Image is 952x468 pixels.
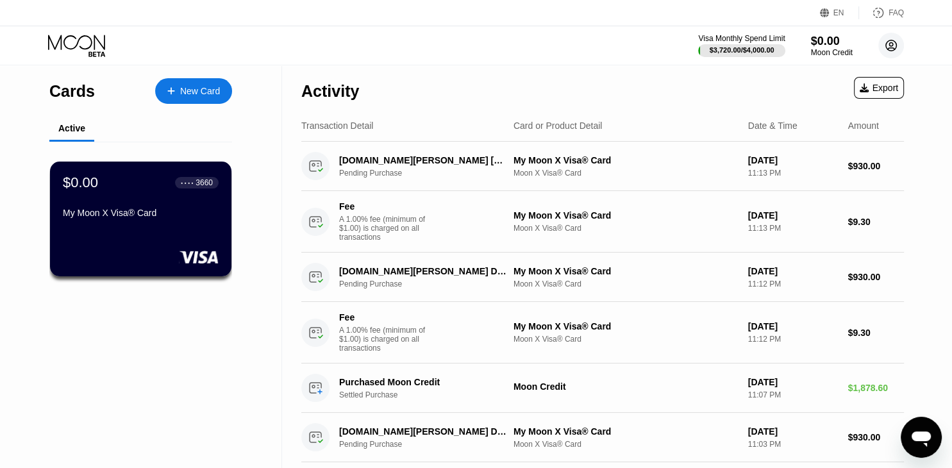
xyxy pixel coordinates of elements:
div: $9.30 [848,328,904,338]
div: $0.00 [811,35,853,48]
div: $3,720.00 / $4,000.00 [710,46,774,54]
div: [DOMAIN_NAME][PERSON_NAME] Dubai AEPending PurchaseMy Moon X Visa® CardMoon X Visa® Card[DATE]11:... [301,253,904,302]
div: 11:03 PM [748,440,838,449]
div: [DOMAIN_NAME][PERSON_NAME] Dubai AE [339,426,508,437]
iframe: Button to launch messaging window [901,417,942,458]
div: 11:12 PM [748,335,838,344]
div: $0.00● ● ● ●3660My Moon X Visa® Card [50,162,231,276]
div: [DOMAIN_NAME][PERSON_NAME] [PHONE_NUMBER] AEPending PurchaseMy Moon X Visa® CardMoon X Visa® Card... [301,142,904,191]
div: Active [58,123,85,133]
div: My Moon X Visa® Card [514,210,738,221]
div: New Card [180,86,220,97]
div: Fee [339,312,429,322]
div: Purchased Moon Credit [339,377,508,387]
div: Settled Purchase [339,390,521,399]
div: $1,878.60 [848,383,904,393]
div: 11:13 PM [748,169,838,178]
div: Pending Purchase [339,169,521,178]
div: Activity [301,82,359,101]
div: Visa Monthly Spend Limit [698,34,785,43]
div: [DATE] [748,321,838,331]
div: EN [833,8,844,17]
div: [DOMAIN_NAME][PERSON_NAME] [PHONE_NUMBER] AE [339,155,508,165]
div: Purchased Moon CreditSettled PurchaseMoon Credit[DATE]11:07 PM$1,878.60 [301,364,904,413]
div: Pending Purchase [339,440,521,449]
div: EN [820,6,859,19]
div: 11:07 PM [748,390,838,399]
div: Export [860,83,898,93]
div: Moon Credit [514,381,738,392]
div: My Moon X Visa® Card [63,208,219,218]
div: Pending Purchase [339,280,521,288]
div: 11:12 PM [748,280,838,288]
div: Export [854,77,904,99]
div: $9.30 [848,217,904,227]
div: [DOMAIN_NAME][PERSON_NAME] Dubai AEPending PurchaseMy Moon X Visa® CardMoon X Visa® Card[DATE]11:... [301,413,904,462]
div: My Moon X Visa® Card [514,155,738,165]
div: FeeA 1.00% fee (minimum of $1.00) is charged on all transactionsMy Moon X Visa® CardMoon X Visa® ... [301,191,904,253]
div: My Moon X Visa® Card [514,426,738,437]
div: Card or Product Detail [514,121,603,131]
div: Fee [339,201,429,212]
div: Cards [49,82,95,101]
div: Moon Credit [811,48,853,57]
div: Visa Monthly Spend Limit$3,720.00/$4,000.00 [698,34,785,57]
div: 11:13 PM [748,224,838,233]
div: [DATE] [748,377,838,387]
div: Moon X Visa® Card [514,169,738,178]
div: [DATE] [748,210,838,221]
div: 3660 [196,178,213,187]
div: ● ● ● ● [181,181,194,185]
div: Transaction Detail [301,121,373,131]
div: $0.00 [63,174,98,191]
div: [DATE] [748,266,838,276]
div: $930.00 [848,272,904,282]
div: A 1.00% fee (minimum of $1.00) is charged on all transactions [339,326,435,353]
div: $930.00 [848,161,904,171]
div: FAQ [889,8,904,17]
div: Date & Time [748,121,798,131]
div: Moon X Visa® Card [514,280,738,288]
div: $0.00Moon Credit [811,35,853,57]
div: [DOMAIN_NAME][PERSON_NAME] Dubai AE [339,266,508,276]
div: A 1.00% fee (minimum of $1.00) is charged on all transactions [339,215,435,242]
div: $930.00 [848,432,904,442]
div: Amount [848,121,879,131]
div: My Moon X Visa® Card [514,266,738,276]
div: [DATE] [748,155,838,165]
div: Moon X Visa® Card [514,224,738,233]
div: My Moon X Visa® Card [514,321,738,331]
div: Moon X Visa® Card [514,440,738,449]
div: FeeA 1.00% fee (minimum of $1.00) is charged on all transactionsMy Moon X Visa® CardMoon X Visa® ... [301,302,904,364]
div: New Card [155,78,232,104]
div: Moon X Visa® Card [514,335,738,344]
div: [DATE] [748,426,838,437]
div: FAQ [859,6,904,19]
